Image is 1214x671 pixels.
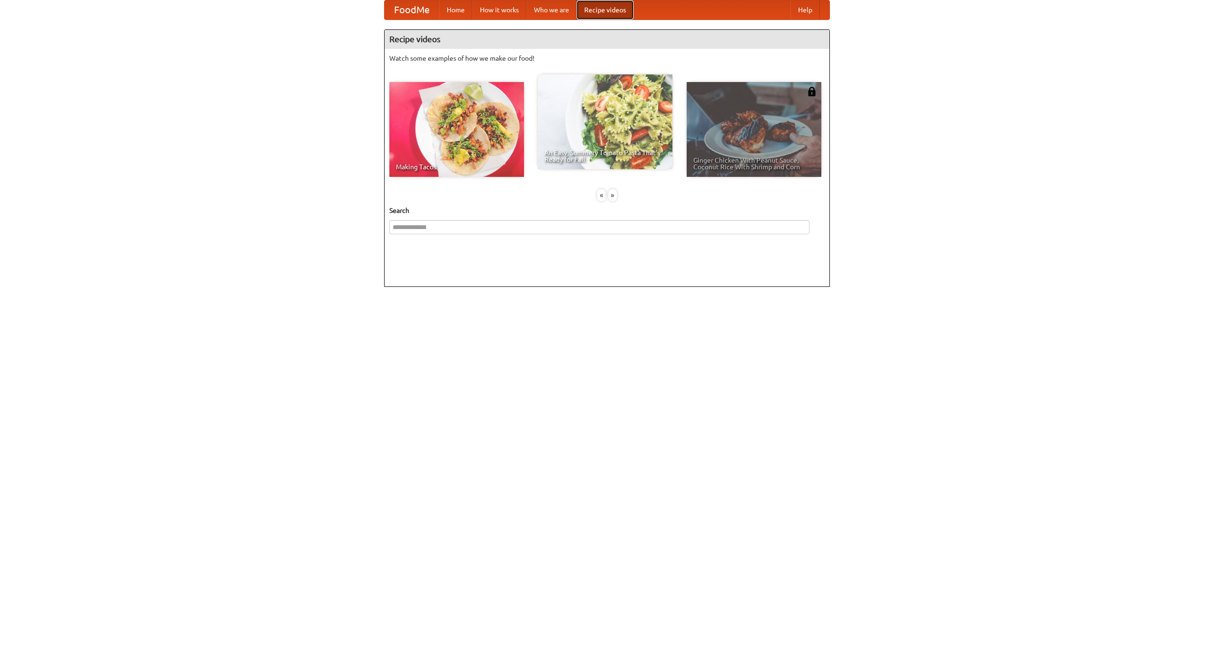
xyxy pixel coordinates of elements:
h5: Search [389,206,825,215]
a: Home [439,0,472,19]
h4: Recipe videos [385,30,829,49]
p: Watch some examples of how we make our food! [389,54,825,63]
a: Who we are [526,0,577,19]
a: FoodMe [385,0,439,19]
a: An Easy, Summery Tomato Pasta That's Ready for Fall [538,74,672,169]
span: An Easy, Summery Tomato Pasta That's Ready for Fall [544,149,666,163]
div: « [597,189,606,201]
a: How it works [472,0,526,19]
a: Making Tacos [389,82,524,177]
img: 483408.png [807,87,817,96]
span: Making Tacos [396,164,517,170]
a: Help [791,0,820,19]
a: Recipe videos [577,0,634,19]
div: » [608,189,617,201]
